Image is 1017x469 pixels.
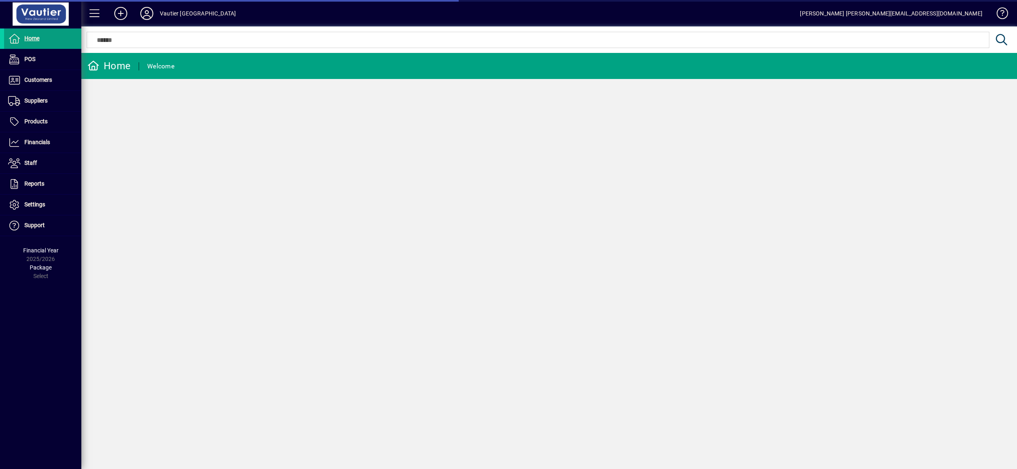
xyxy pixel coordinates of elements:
[4,174,81,194] a: Reports
[24,139,50,145] span: Financials
[134,6,160,21] button: Profile
[4,70,81,90] a: Customers
[991,2,1007,28] a: Knowledge Base
[147,60,174,73] div: Welcome
[160,7,236,20] div: Vautier [GEOGRAPHIC_DATA]
[87,59,131,72] div: Home
[4,112,81,132] a: Products
[24,160,37,166] span: Staff
[4,195,81,215] a: Settings
[108,6,134,21] button: Add
[800,7,982,20] div: [PERSON_NAME] [PERSON_NAME][EMAIL_ADDRESS][DOMAIN_NAME]
[24,35,39,42] span: Home
[4,91,81,111] a: Suppliers
[4,132,81,153] a: Financials
[24,77,52,83] span: Customers
[4,49,81,70] a: POS
[23,247,59,254] span: Financial Year
[30,264,52,271] span: Package
[24,180,44,187] span: Reports
[24,97,48,104] span: Suppliers
[24,118,48,125] span: Products
[24,201,45,208] span: Settings
[24,222,45,228] span: Support
[4,153,81,173] a: Staff
[4,215,81,236] a: Support
[24,56,35,62] span: POS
